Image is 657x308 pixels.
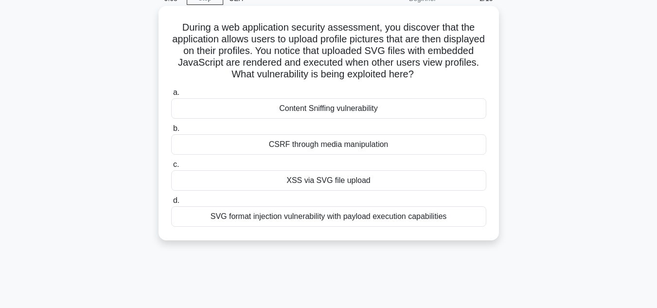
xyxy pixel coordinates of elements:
div: CSRF through media manipulation [171,134,486,155]
span: d. [173,196,179,204]
div: Content Sniffing vulnerability [171,98,486,119]
h5: During a web application security assessment, you discover that the application allows users to u... [170,21,487,81]
div: SVG format injection vulnerability with payload execution capabilities [171,206,486,227]
span: c. [173,160,179,168]
span: b. [173,124,179,132]
div: XSS via SVG file upload [171,170,486,191]
span: a. [173,88,179,96]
